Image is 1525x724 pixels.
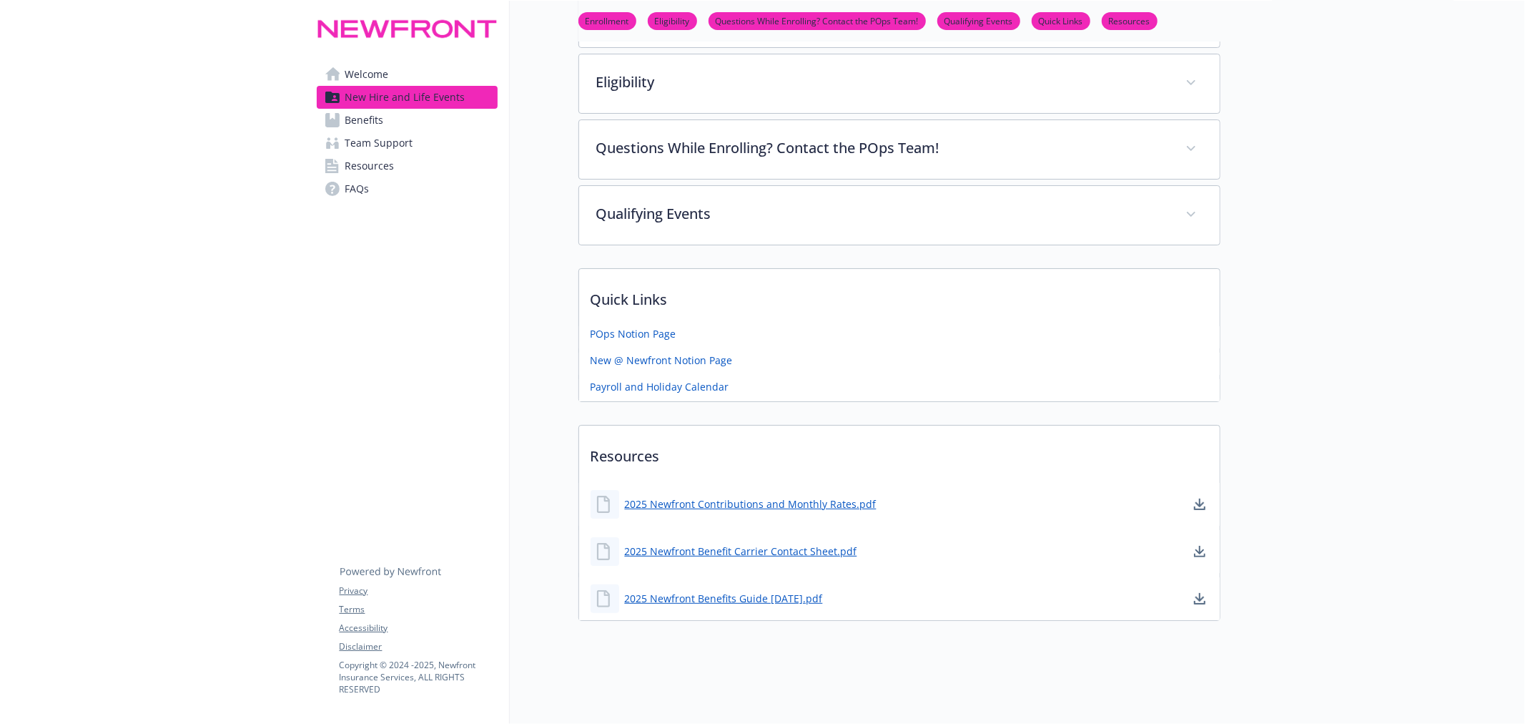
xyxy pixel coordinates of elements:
[340,603,497,616] a: Terms
[345,63,389,86] span: Welcome
[1102,14,1158,27] a: Resources
[345,86,465,109] span: New Hire and Life Events
[596,203,1168,225] p: Qualifying Events
[340,622,497,635] a: Accessibility
[625,591,823,606] a: 2025 Newfront Benefits Guide [DATE].pdf
[579,426,1220,479] p: Resources
[596,72,1168,93] p: Eligibility
[317,155,498,177] a: Resources
[625,496,877,512] a: 2025 Newfront Contributions and Monthly Rates.pdf
[591,379,729,394] a: Payroll and Holiday Calendar
[317,132,498,155] a: Team Support
[1032,14,1090,27] a: Quick Links
[317,109,498,132] a: Benefits
[648,14,697,27] a: Eligibility
[591,326,676,341] a: POps Notion Page
[340,640,497,653] a: Disclaimer
[317,177,498,200] a: FAQs
[345,177,370,200] span: FAQs
[937,14,1020,27] a: Qualifying Events
[345,109,384,132] span: Benefits
[591,353,733,368] a: New @ Newfront Notion Page
[1191,590,1208,607] a: download document
[579,120,1220,179] div: Questions While Enrolling? Contact the POps Team!
[579,54,1220,113] div: Eligibility
[345,155,395,177] span: Resources
[579,269,1220,322] p: Quick Links
[317,63,498,86] a: Welcome
[709,14,926,27] a: Questions While Enrolling? Contact the POps Team!
[578,14,636,27] a: Enrollment
[317,86,498,109] a: New Hire and Life Events
[579,186,1220,245] div: Qualifying Events
[596,137,1168,159] p: Questions While Enrolling? Contact the POps Team!
[345,132,413,155] span: Team Support
[340,584,497,597] a: Privacy
[1191,496,1208,513] a: download document
[1191,543,1208,560] a: download document
[625,544,857,559] a: 2025 Newfront Benefit Carrier Contact Sheet.pdf
[340,659,497,695] p: Copyright © 2024 - 2025 , Newfront Insurance Services, ALL RIGHTS RESERVED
